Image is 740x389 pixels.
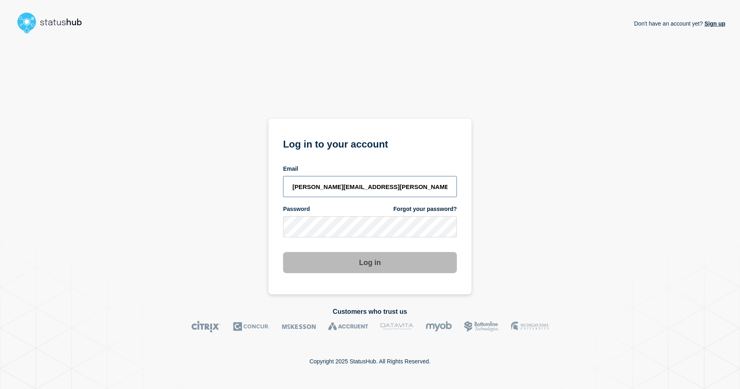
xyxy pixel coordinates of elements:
img: DataVita logo [381,321,413,332]
img: Citrix logo [191,321,221,332]
a: Sign up [703,20,725,27]
a: Forgot your password? [394,205,457,213]
p: Don't have an account yet? [634,14,725,33]
span: Email [283,165,298,173]
img: McKesson logo [282,321,316,332]
input: password input [283,216,457,237]
img: Bottomline logo [464,321,499,332]
img: Concur logo [233,321,270,332]
input: email input [283,176,457,197]
img: myob logo [426,321,452,332]
button: Log in [283,252,457,273]
p: Copyright 2025 StatusHub. All Rights Reserved. [309,358,431,365]
img: StatusHub logo [15,10,92,36]
h1: Log in to your account [283,136,457,151]
img: MSU logo [511,321,549,332]
span: Password [283,205,310,213]
img: Accruent logo [328,321,368,332]
h2: Customers who trust us [15,308,725,315]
